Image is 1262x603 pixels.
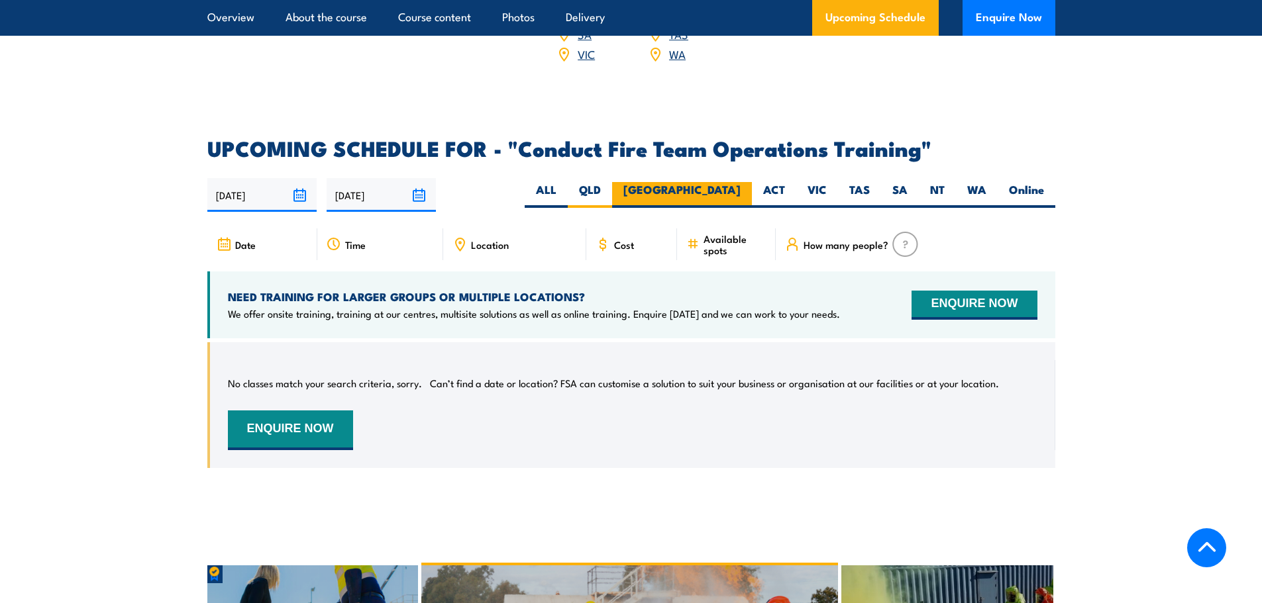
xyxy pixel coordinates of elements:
p: Can’t find a date or location? FSA can customise a solution to suit your business or organisation... [430,377,999,390]
h2: UPCOMING SCHEDULE FOR - "Conduct Fire Team Operations Training" [207,138,1055,157]
a: VIC [578,46,595,62]
label: VIC [796,182,838,208]
span: Location [471,239,509,250]
span: How many people? [804,239,888,250]
p: No classes match your search criteria, sorry. [228,377,422,390]
label: Online [998,182,1055,208]
input: From date [207,178,317,212]
label: ACT [752,182,796,208]
span: Time [345,239,366,250]
p: We offer onsite training, training at our centres, multisite solutions as well as online training... [228,307,840,320]
label: WA [956,182,998,208]
input: To date [327,178,436,212]
span: Available spots [704,233,766,255]
label: QLD [568,182,612,208]
label: ALL [525,182,568,208]
button: ENQUIRE NOW [912,291,1037,320]
label: SA [881,182,919,208]
button: ENQUIRE NOW [228,410,353,450]
a: WA [669,46,686,62]
label: NT [919,182,956,208]
span: Cost [614,239,634,250]
label: [GEOGRAPHIC_DATA] [612,182,752,208]
label: TAS [838,182,881,208]
span: Date [235,239,256,250]
h4: NEED TRAINING FOR LARGER GROUPS OR MULTIPLE LOCATIONS? [228,289,840,304]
